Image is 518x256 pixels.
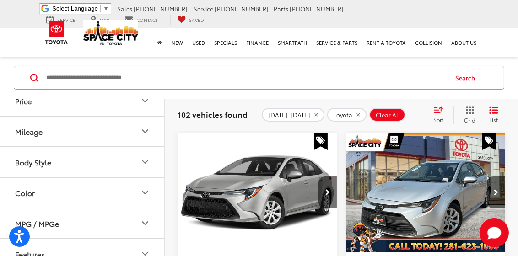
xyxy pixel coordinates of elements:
[188,28,210,57] a: Used
[453,106,482,124] button: Grid View
[177,133,338,253] img: 2022 Toyota COROLLA LE
[100,5,101,12] span: ​
[210,28,242,57] a: Specials
[376,112,400,119] span: Clear All
[345,133,506,253] img: 2024 Toyota COROLLA LE
[140,187,151,198] div: Color
[177,133,338,252] div: 2022 Toyota COROLLA LE 0
[103,5,109,12] span: ▼
[117,5,132,13] span: Sales
[15,96,32,105] div: Price
[274,5,288,13] span: Parts
[194,5,213,13] span: Service
[15,219,59,228] div: MPG / MPGe
[15,127,43,136] div: Mileage
[345,133,506,252] a: 2024 Toyota COROLLA LE2024 Toyota COROLLA LE2024 Toyota COROLLA LE2024 Toyota COROLLA LE
[410,28,447,57] a: Collision
[15,158,51,166] div: Body Style
[57,16,76,23] span: Service
[140,95,151,106] div: Price
[134,5,188,13] span: [PHONE_NUMBER]
[0,178,165,208] button: ColorColor
[140,218,151,229] div: MPG / MPGe
[314,133,328,150] span: Special
[39,18,74,48] img: Toyota
[189,16,204,23] span: Saved
[489,116,498,123] span: List
[15,188,35,197] div: Color
[45,67,447,89] input: Search by Make, Model, or Keyword
[167,28,188,57] a: New
[429,106,453,124] button: Select sort value
[262,108,324,122] button: remove 2022-2025
[482,106,505,124] button: List View
[140,156,151,167] div: Body Style
[318,176,337,208] button: Next image
[39,15,82,25] a: Service
[140,126,151,137] div: Mileage
[215,5,269,13] span: [PHONE_NUMBER]
[273,28,312,57] a: SmartPath
[242,28,273,57] a: Finance
[480,218,509,247] button: Toggle Chat Window
[0,147,165,177] button: Body StyleBody Style
[334,112,352,119] span: Toyota
[153,28,167,57] a: Home
[52,5,98,12] span: Select Language
[177,133,338,252] a: 2022 Toyota COROLLA LE2022 Toyota COROLLA LE2022 Toyota COROLLA LE2022 Toyota COROLLA LE
[83,20,138,45] img: Space City Toyota
[487,176,505,208] button: Next image
[369,108,405,122] button: Clear All
[0,208,165,238] button: MPG / MPGeMPG / MPGe
[268,112,310,119] span: [DATE]-[DATE]
[327,108,367,122] button: remove Toyota
[345,133,506,252] div: 2024 Toyota COROLLA LE 0
[170,15,211,25] a: My Saved Vehicles
[290,5,344,13] span: [PHONE_NUMBER]
[178,109,248,120] span: 102 vehicles found
[118,15,165,25] a: Contact
[0,86,165,116] button: PricePrice
[312,28,362,57] a: Service & Parts
[464,116,475,124] span: Grid
[433,116,443,123] span: Sort
[84,15,116,25] a: Map
[0,117,165,146] button: MileageMileage
[362,28,410,57] a: Rent a Toyota
[52,5,109,12] a: Select Language​
[447,28,481,57] a: About Us
[480,218,509,247] svg: Start Chat
[482,133,496,150] span: Special
[447,66,488,89] button: Search
[136,16,158,23] span: Contact
[99,16,109,23] span: Map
